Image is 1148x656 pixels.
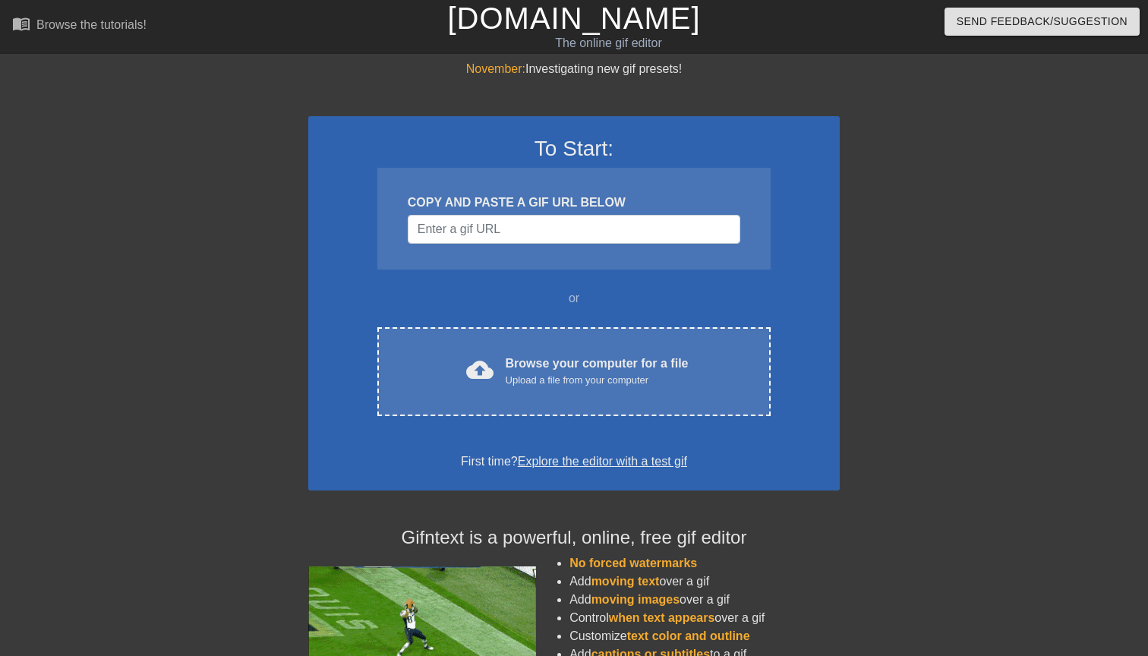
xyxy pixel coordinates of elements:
span: moving images [591,593,680,606]
div: Browse the tutorials! [36,18,147,31]
input: Username [408,215,740,244]
a: Explore the editor with a test gif [518,455,687,468]
li: Add over a gif [569,572,840,591]
span: November: [466,62,525,75]
li: Control over a gif [569,609,840,627]
span: menu_book [12,14,30,33]
a: Browse the tutorials! [12,14,147,38]
h3: To Start: [328,136,820,162]
div: Browse your computer for a file [506,355,689,388]
span: Send Feedback/Suggestion [957,12,1127,31]
li: Add over a gif [569,591,840,609]
div: Investigating new gif presets! [308,60,840,78]
button: Send Feedback/Suggestion [945,8,1140,36]
h4: Gifntext is a powerful, online, free gif editor [308,527,840,549]
div: The online gif editor [390,34,827,52]
span: text color and outline [627,629,750,642]
span: No forced watermarks [569,557,697,569]
div: Upload a file from your computer [506,373,689,388]
a: [DOMAIN_NAME] [447,2,700,35]
div: or [348,289,800,307]
span: when text appears [609,611,715,624]
span: moving text [591,575,660,588]
div: First time? [328,453,820,471]
span: cloud_upload [466,356,494,383]
div: COPY AND PASTE A GIF URL BELOW [408,194,740,212]
li: Customize [569,627,840,645]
